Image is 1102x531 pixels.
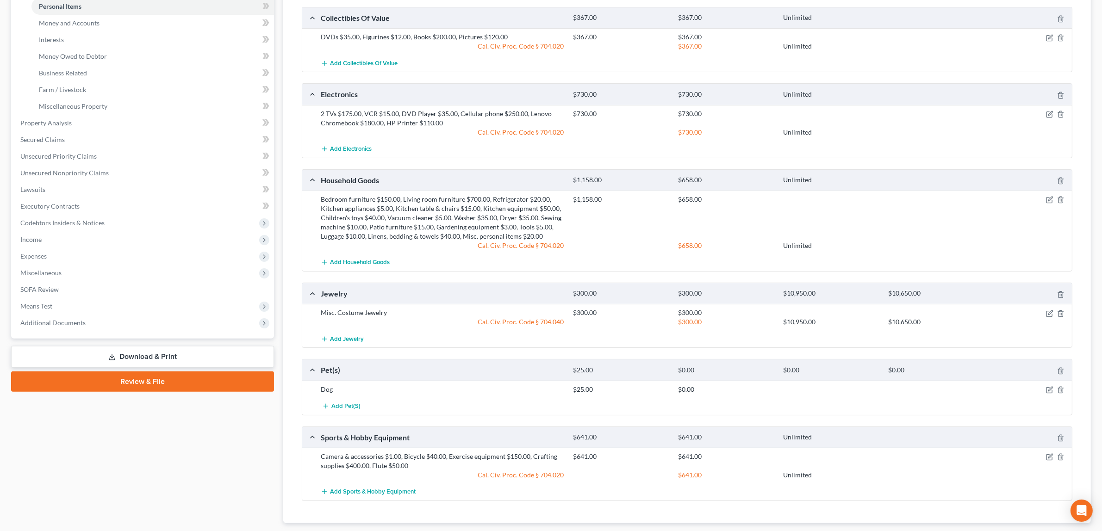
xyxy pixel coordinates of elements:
[39,69,87,77] span: Business Related
[20,252,47,260] span: Expenses
[20,202,80,210] span: Executory Contracts
[568,32,673,42] div: $367.00
[673,109,778,118] div: $730.00
[1071,500,1093,522] div: Open Intercom Messenger
[31,81,274,98] a: Farm / Livestock
[778,176,884,185] div: Unlimited
[884,317,989,327] div: $10,650.00
[673,317,778,327] div: $300.00
[13,198,274,215] a: Executory Contracts
[20,319,86,327] span: Additional Documents
[20,136,65,143] span: Secured Claims
[568,452,673,461] div: $641.00
[20,169,109,177] span: Unsecured Nonpriority Claims
[568,13,673,22] div: $367.00
[884,289,989,298] div: $10,650.00
[20,302,52,310] span: Means Test
[673,308,778,317] div: $300.00
[11,346,274,368] a: Download & Print
[316,241,568,250] div: Cal. Civ. Proc. Code § 704.020
[20,119,72,127] span: Property Analysis
[20,269,62,277] span: Miscellaneous
[316,308,568,317] div: Misc. Costume Jewelry
[568,90,673,99] div: $730.00
[568,176,673,185] div: $1,158.00
[316,289,568,298] div: Jewelry
[31,31,274,48] a: Interests
[321,55,398,72] button: Add Collectibles Of Value
[778,42,884,51] div: Unlimited
[31,48,274,65] a: Money Owed to Debtor
[778,433,884,442] div: Unlimited
[316,195,568,241] div: Bedroom furniture $150.00, Living room furniture $700.00, Refrigerator $20.00, Kitchen appliances...
[778,470,884,480] div: Unlimited
[331,402,361,410] span: Add Pet(s)
[673,42,778,51] div: $367.00
[673,90,778,99] div: $730.00
[568,109,673,118] div: $730.00
[568,195,673,204] div: $1,158.00
[316,109,568,128] div: 2 TVs $175.00, VCR $15.00, DVD Player $35.00, Cellular phone $250.00, Lenovo Chromebook $180.00, ...
[778,90,884,99] div: Unlimited
[673,176,778,185] div: $658.00
[673,385,778,394] div: $0.00
[673,128,778,137] div: $730.00
[884,366,989,375] div: $0.00
[39,52,107,60] span: Money Owed to Debtor
[20,219,105,227] span: Codebtors Insiders & Notices
[316,317,568,327] div: Cal. Civ. Proc. Code § 704.040
[778,13,884,22] div: Unlimited
[39,86,86,93] span: Farm / Livestock
[20,285,59,293] span: SOFA Review
[316,365,568,375] div: Pet(s)
[39,2,81,10] span: Personal Items
[568,308,673,317] div: $300.00
[321,398,361,415] button: Add Pet(s)
[568,289,673,298] div: $300.00
[20,152,97,160] span: Unsecured Priority Claims
[316,452,568,470] div: Camera & accessories $1.00, Bicycle $40.00, Exercise equipment $150.00, Crafting supplies $400.00...
[330,60,398,67] span: Add Collectibles Of Value
[778,241,884,250] div: Unlimited
[39,19,100,27] span: Money and Accounts
[673,470,778,480] div: $641.00
[316,432,568,442] div: Sports & Hobby Equipment
[330,335,364,343] span: Add Jewelry
[568,433,673,442] div: $641.00
[321,141,372,158] button: Add Electronics
[321,254,390,271] button: Add Household Goods
[316,385,568,394] div: Dog
[321,330,364,347] button: Add Jewelry
[13,115,274,131] a: Property Analysis
[568,385,673,394] div: $25.00
[31,65,274,81] a: Business Related
[568,366,673,375] div: $25.00
[39,36,64,43] span: Interests
[316,128,568,137] div: Cal. Civ. Proc. Code § 704.020
[316,13,568,23] div: Collectibles Of Value
[778,366,884,375] div: $0.00
[20,235,42,243] span: Income
[31,98,274,115] a: Miscellaneous Property
[673,195,778,204] div: $658.00
[316,32,568,42] div: DVDs $35.00, Figurines $12.00, Books $200.00, Pictures $120.00
[778,128,884,137] div: Unlimited
[778,317,884,327] div: $10,950.00
[316,42,568,51] div: Cal. Civ. Proc. Code § 704.020
[321,483,416,500] button: Add Sports & Hobby Equipment
[673,241,778,250] div: $658.00
[11,371,274,392] a: Review & File
[673,366,778,375] div: $0.00
[316,175,568,185] div: Household Goods
[673,13,778,22] div: $367.00
[13,131,274,148] a: Secured Claims
[31,15,274,31] a: Money and Accounts
[330,259,390,266] span: Add Household Goods
[778,289,884,298] div: $10,950.00
[673,32,778,42] div: $367.00
[330,145,372,153] span: Add Electronics
[13,165,274,181] a: Unsecured Nonpriority Claims
[13,148,274,165] a: Unsecured Priority Claims
[673,452,778,461] div: $641.00
[39,102,107,110] span: Miscellaneous Property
